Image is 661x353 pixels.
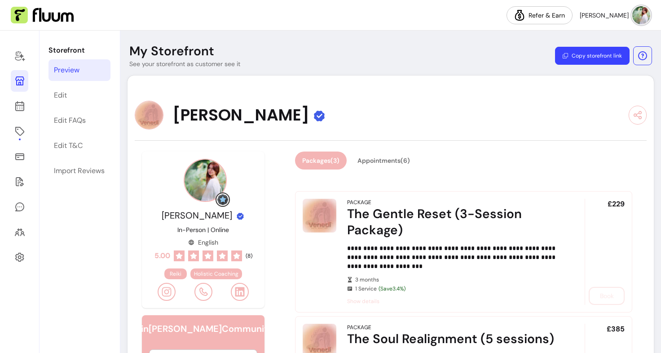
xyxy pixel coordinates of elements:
div: The Soul Realignment (5 sessions) [347,331,560,347]
span: Holistic Coaching [194,270,238,277]
a: My Messages [11,196,28,218]
span: [PERSON_NAME] [162,210,232,221]
div: £229 [585,199,625,305]
div: Import Reviews [54,165,105,176]
a: Calendar [11,95,28,117]
button: avatar[PERSON_NAME] [580,6,650,24]
p: Storefront [48,45,110,56]
a: Settings [11,246,28,268]
a: Offerings [11,121,28,142]
a: Sales [11,146,28,167]
div: The Gentle Reset (3-Session Package) [347,206,560,238]
span: 3 months [355,276,560,283]
span: 5.00 [154,250,170,261]
button: Copy storefront link [555,47,630,65]
img: Grow [217,194,228,205]
a: Forms [11,171,28,192]
div: Edit FAQs [54,115,86,126]
p: In-Person | Online [177,225,229,234]
a: Refer & Earn [507,6,573,24]
div: Preview [54,65,79,76]
a: Import Reviews [48,160,110,182]
span: [PERSON_NAME] [172,106,309,124]
div: Package [347,199,371,206]
a: Storefront [11,70,28,92]
button: Packages(3) [295,152,347,170]
a: Edit FAQs [48,110,110,131]
div: Package [347,324,371,331]
a: Preview [48,59,110,81]
a: Clients [11,221,28,243]
span: [PERSON_NAME] [580,11,629,20]
a: Home [11,45,28,67]
img: Fluum Logo [11,7,74,24]
a: Edit [48,85,110,106]
span: (Save 3.4 %) [379,285,405,292]
div: Edit [54,90,67,101]
span: Reiki [170,270,181,277]
p: My Storefront [129,43,214,59]
button: Appointments(6) [350,152,417,170]
img: Provider image [135,101,163,130]
a: Edit T&C [48,135,110,156]
span: 1 Service [355,285,560,292]
h6: Join [PERSON_NAME] Community! [131,322,276,335]
img: Provider image [184,159,227,202]
img: The Gentle Reset (3-Session Package) [303,199,336,232]
span: ( 8 ) [246,252,252,259]
p: See your storefront as customer see it [129,59,240,68]
img: avatar [632,6,650,24]
div: Edit T&C [54,140,83,151]
div: English [188,238,218,247]
span: Show details [347,298,560,305]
